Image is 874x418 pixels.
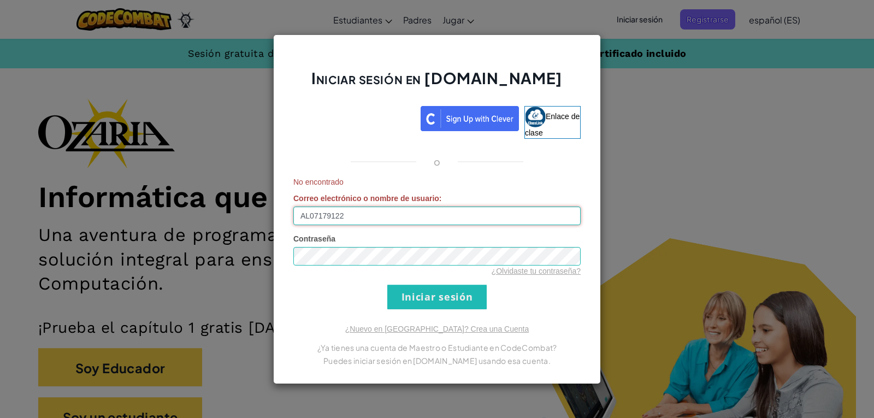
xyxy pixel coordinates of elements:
[293,234,335,243] font: Contraseña
[323,356,551,366] font: Puedes iniciar sesión en [DOMAIN_NAME] usando esa cuenta.
[434,155,440,168] font: o
[293,194,439,203] font: Correo electrónico o nombre de usuario
[525,111,580,137] font: Enlace de clase
[288,105,421,129] iframe: Botón Iniciar sesión con Google
[311,68,562,87] font: Iniciar sesión en [DOMAIN_NAME]
[293,178,344,186] font: No encontrado
[387,285,487,309] input: Iniciar sesión
[439,194,442,203] font: :
[345,325,529,333] a: ¿Nuevo en [GEOGRAPHIC_DATA]? Crea una Cuenta
[492,267,581,275] a: ¿Olvidaste tu contraseña?
[525,107,546,127] img: classlink-logo-small.png
[317,343,557,352] font: ¿Ya tienes una cuenta de Maestro o Estudiante en CodeCombat?
[421,106,519,131] img: clever_sso_button@2x.png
